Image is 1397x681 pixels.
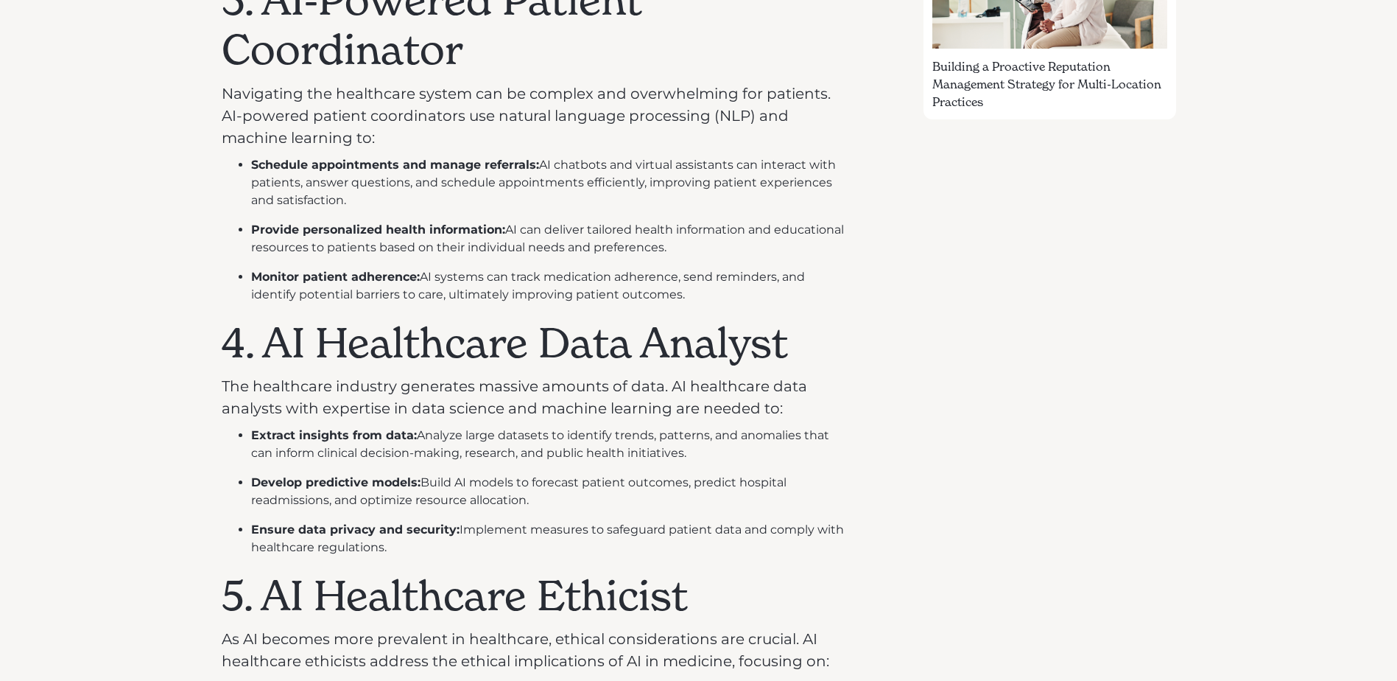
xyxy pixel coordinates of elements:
strong: Ensure data privacy and security: [251,523,460,537]
li: AI systems can track medication adherence, send reminders, and identify potential barriers to car... [251,268,852,304]
div: Building a Proactive Reputation Management Strategy for Multi-Location Practices [932,57,1166,111]
li: Analyze large datasets to identify trends, patterns, and anomalies that can inform clinical decis... [251,427,852,462]
h1: 4. AI Healthcare Data Analyst [222,318,852,368]
p: As AI becomes more prevalent in healthcare, ethical considerations are crucial. AI healthcare eth... [222,628,852,672]
strong: Schedule appointments and manage referrals: [251,158,539,172]
strong: Extract insights from data: [251,428,417,442]
strong: Monitor patient adherence: [251,270,420,284]
li: AI chatbots and virtual assistants can interact with patients, answer questions, and schedule app... [251,156,852,209]
li: Build AI models to forecast patient outcomes, predict hospital readmissions, and optimize resourc... [251,474,852,509]
strong: Provide personalized health information: [251,223,505,237]
li: AI can deliver tailored health information and educational resources to patients based on their i... [251,221,852,256]
p: The healthcare industry generates massive amounts of data. AI healthcare data analysts with exper... [222,375,852,419]
li: Implement measures to safeguard patient data and comply with healthcare regulations. [251,521,852,556]
p: Navigating the healthcare system can be complex and overwhelming for patients. AI-powered patient... [222,83,852,149]
strong: Develop predictive models: [251,475,420,489]
h1: 5. AI Healthcare Ethicist [222,571,852,621]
